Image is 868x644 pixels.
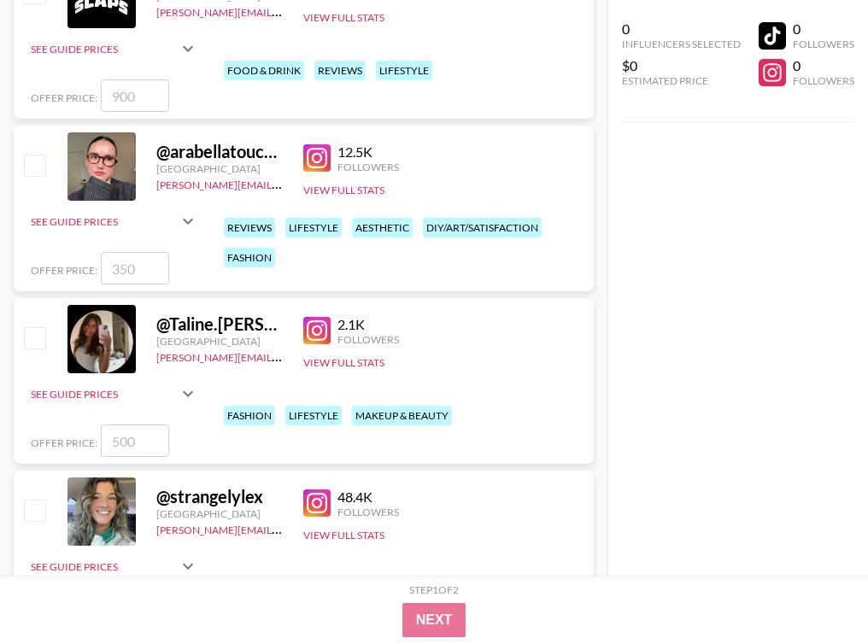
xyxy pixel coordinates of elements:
button: Next [402,603,466,637]
div: aesthetic [352,218,413,237]
div: fashion [224,406,275,425]
button: View Full Stats [303,184,384,196]
button: View Full Stats [303,11,384,24]
div: @ Taline.[PERSON_NAME] [156,313,283,335]
div: Estimated Price [622,74,741,87]
a: [PERSON_NAME][EMAIL_ADDRESS][DOMAIN_NAME] [156,520,409,536]
iframe: Drift Widget Chat Controller [783,559,847,624]
div: 0 [793,20,854,38]
div: 0 [793,57,854,74]
div: See Guide Prices [31,201,198,242]
div: 12.5K [337,143,399,161]
img: Instagram [303,489,331,517]
div: See Guide Prices [31,560,178,573]
div: lifestyle [285,218,342,237]
button: View Full Stats [303,356,384,369]
div: Followers [793,74,854,87]
div: Step 1 of 2 [409,583,459,596]
div: See Guide Prices [31,546,198,587]
div: See Guide Prices [31,43,178,56]
div: [GEOGRAPHIC_DATA] [156,507,283,520]
div: diy/art/satisfaction [423,218,542,237]
a: [PERSON_NAME][EMAIL_ADDRESS][PERSON_NAME][DOMAIN_NAME] [156,348,490,364]
input: 350 [101,252,169,284]
div: Influencers Selected [622,38,741,50]
div: food & drink [224,61,304,80]
div: See Guide Prices [31,215,178,228]
span: Offer Price: [31,264,97,277]
div: Followers [337,161,399,173]
div: lifestyle [285,406,342,425]
div: Followers [337,506,399,518]
div: See Guide Prices [31,28,198,69]
div: @ strangelylex [156,486,283,507]
div: Followers [337,333,399,346]
span: Offer Price: [31,91,97,104]
img: Instagram [303,144,331,172]
div: @ arabellatouchstone [156,141,283,162]
div: Followers [793,38,854,50]
img: Instagram [303,317,331,344]
div: $0 [622,57,741,74]
div: See Guide Prices [31,388,178,401]
div: 2.1K [337,316,399,333]
div: See Guide Prices [31,373,198,414]
button: View Full Stats [303,529,384,542]
span: Offer Price: [31,436,97,449]
div: 48.4K [337,489,399,506]
div: 0 [622,20,741,38]
div: makeup & beauty [352,406,452,425]
div: fashion [224,248,275,267]
a: [PERSON_NAME][EMAIL_ADDRESS][DOMAIN_NAME] [156,175,409,191]
div: [GEOGRAPHIC_DATA] [156,335,283,348]
input: 900 [101,79,169,112]
div: reviews [224,218,275,237]
a: [PERSON_NAME][EMAIL_ADDRESS][DOMAIN_NAME] [156,3,409,19]
div: [GEOGRAPHIC_DATA] [156,162,283,175]
input: 500 [101,424,169,457]
div: lifestyle [376,61,432,80]
div: reviews [314,61,366,80]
